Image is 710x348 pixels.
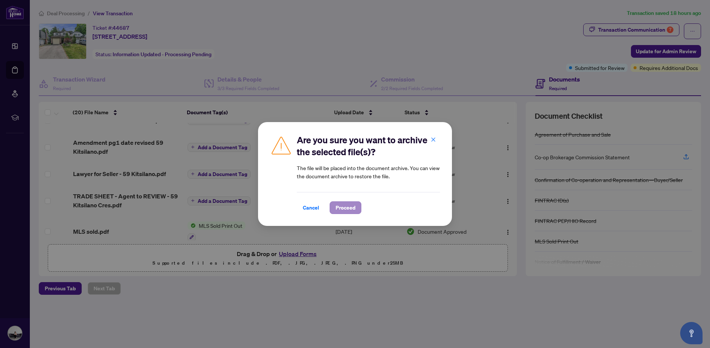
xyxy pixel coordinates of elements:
span: Proceed [336,202,355,214]
img: Caution Icon [270,134,292,156]
span: close [431,137,436,142]
span: Cancel [303,202,319,214]
button: Cancel [297,201,325,214]
button: Proceed [330,201,361,214]
h2: Are you sure you want to archive the selected file(s)? [297,134,440,158]
article: The file will be placed into the document archive. You can view the document archive to restore t... [297,164,440,180]
button: Open asap [680,322,703,344]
